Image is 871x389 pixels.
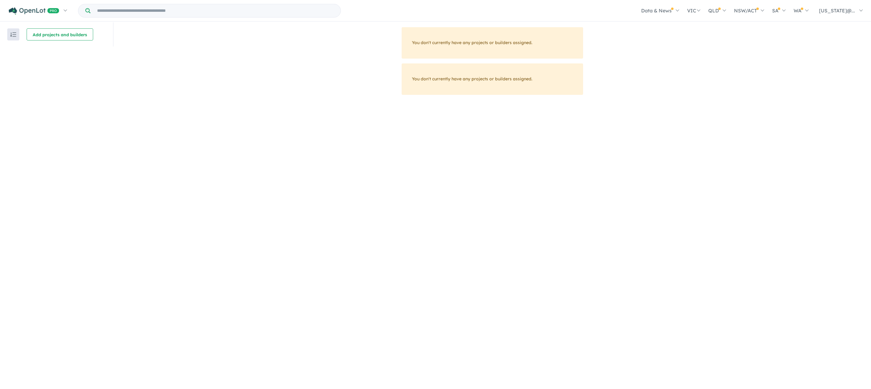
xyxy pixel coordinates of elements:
div: You don't currently have any projects or builders assigned. [402,27,583,59]
img: Openlot PRO Logo White [9,7,59,15]
img: sort.svg [10,32,16,37]
button: Add projects and builders [27,28,93,40]
input: Try estate name, suburb, builder or developer [92,4,339,17]
div: You don't currently have any projects or builders assigned. [402,63,583,95]
span: [US_STATE]@... [819,8,855,14]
